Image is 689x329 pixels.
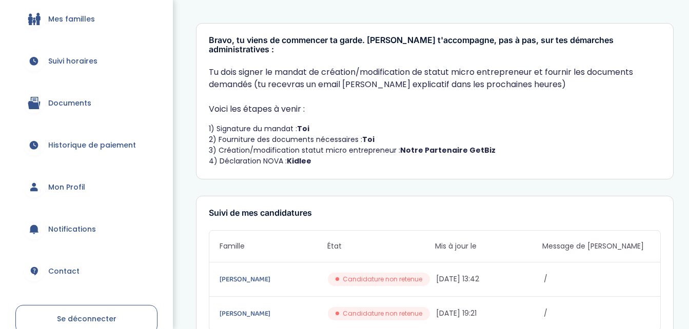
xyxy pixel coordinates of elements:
span: Notifications [48,224,96,235]
span: Contact [48,266,80,277]
h3: Bravo, tu viens de commencer ta garde. [PERSON_NAME] t'accompagne, pas à pas, sur tes démarches a... [209,36,661,54]
span: Message de [PERSON_NAME] [542,241,650,252]
strong: Notre Partenaire GetBiz [400,145,496,155]
span: Historique de paiement [48,140,136,151]
li: 3) Création/modification statut micro entrepreneur : [209,145,661,156]
span: Candidature non retenue [343,309,422,318]
li: 1) Signature du mandat : [209,124,661,134]
a: Mon Profil [15,169,158,205]
a: Documents [15,85,158,121]
span: [DATE] 13:42 [436,274,542,284]
span: / [544,274,650,284]
li: 2) Fourniture des documents nécessaires : [209,134,661,145]
a: Historique de paiement [15,127,158,163]
strong: Toi [297,124,309,134]
p: Voici les étapes à venir : [209,103,661,115]
span: / [544,308,650,319]
span: Mis à jour le [435,241,543,252]
strong: Toi [362,134,375,145]
span: Mes familles [48,14,95,25]
h3: Suivi de mes candidatures [209,209,661,218]
a: [PERSON_NAME] [220,308,326,319]
a: Suivi horaires [15,43,158,79]
span: Documents [48,98,91,109]
span: Se déconnecter [57,314,116,324]
span: Mon Profil [48,182,85,193]
li: 4) Déclaration NOVA : [209,156,661,167]
span: État [327,241,435,252]
a: Notifications [15,211,158,248]
span: Suivi horaires [48,56,97,67]
a: Mes familles [15,1,158,37]
span: Candidature non retenue [343,275,422,284]
span: [DATE] 19:21 [436,308,542,319]
strong: Kidlee [287,156,311,166]
span: Famille [220,241,327,252]
p: Tu dois signer le mandat de création/modification de statut micro entrepreneur et fournir les doc... [209,66,661,91]
a: Contact [15,253,158,290]
a: [PERSON_NAME] [220,274,326,285]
